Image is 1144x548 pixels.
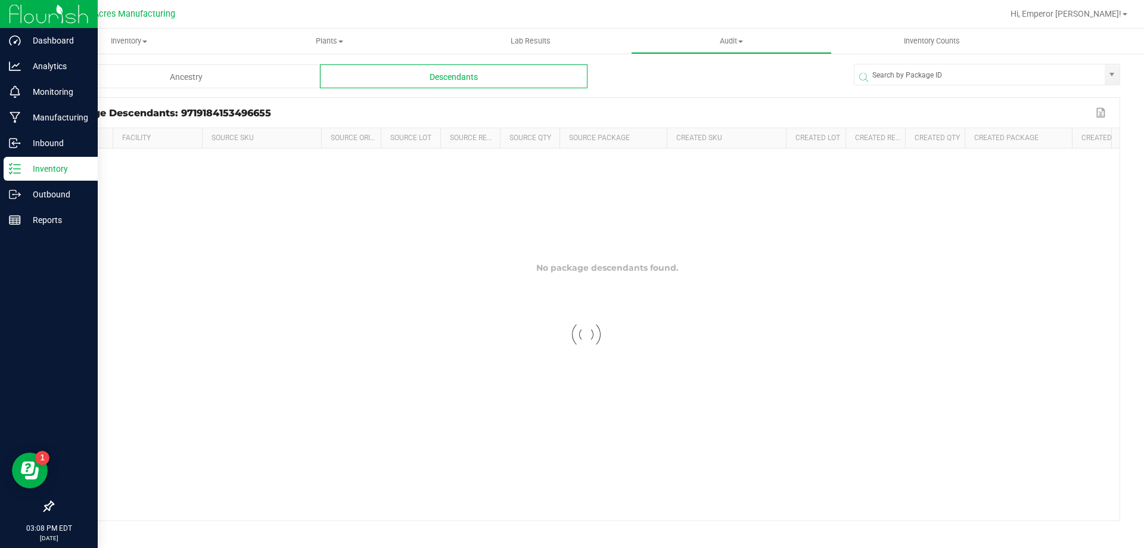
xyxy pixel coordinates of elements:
th: Created SKU [667,128,786,148]
p: Inbound [21,136,92,150]
p: Monitoring [21,85,92,99]
th: Source Lot [381,128,440,148]
th: Source Package [559,128,667,148]
p: Manufacturing [21,110,92,125]
iframe: Resource center unread badge [35,451,49,465]
inline-svg: Monitoring [9,86,21,98]
span: Inventory Counts [888,36,976,47]
inline-svg: Analytics [9,60,21,72]
p: Reports [21,213,92,227]
a: Inventory Counts [832,29,1033,54]
iframe: Resource center [12,453,48,488]
p: Outbound [21,187,92,202]
span: Inventory [29,36,229,47]
inline-svg: Inbound [9,137,21,149]
th: Created Qty [905,128,965,148]
th: Source Ref Field [440,128,500,148]
inline-svg: Reports [9,214,21,226]
a: Lab Results [430,29,631,54]
inline-svg: Dashboard [9,35,21,47]
span: Green Acres Manufacturing [68,9,175,19]
span: Lab Results [495,36,567,47]
th: Created Lot [786,128,845,148]
p: Analytics [21,59,92,73]
div: Package Descendants: 9719184153496655 [62,107,1093,119]
span: Audit [632,36,831,47]
p: 03:08 PM EDT [5,523,92,534]
input: Search by Package ID [854,64,1105,86]
div: Ancestry [52,64,320,88]
p: Dashboard [21,33,92,48]
a: Plants [229,29,430,54]
inline-svg: Manufacturing [9,112,21,123]
span: Hi, Emperor [PERSON_NAME]! [1011,9,1121,18]
a: Inventory [29,29,229,54]
th: Created Package [965,128,1072,148]
p: [DATE] [5,534,92,543]
p: Inventory [21,162,92,176]
inline-svg: Outbound [9,188,21,200]
div: Descendants [320,64,587,88]
th: Facility [113,128,202,148]
button: Export to Excel [1093,105,1111,120]
th: Source Qty [500,128,559,148]
th: Source Origin Harvests [321,128,381,148]
th: Source SKU [202,128,321,148]
a: Audit [631,29,832,54]
inline-svg: Inventory [9,163,21,175]
th: Created Ref Field [845,128,905,148]
span: Plants [230,36,430,47]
